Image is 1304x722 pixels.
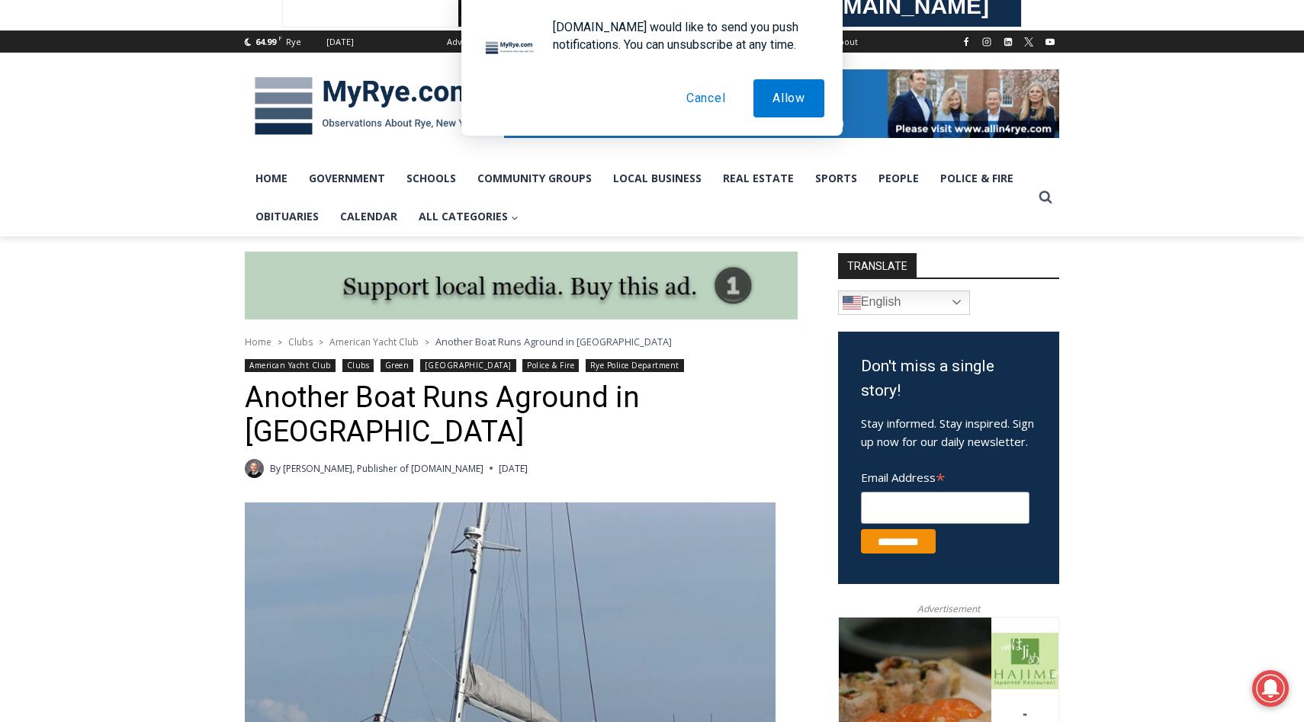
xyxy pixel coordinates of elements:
[381,359,414,372] a: Green
[408,197,529,236] button: Child menu of All Categories
[753,79,824,117] button: Allow
[283,462,483,475] a: [PERSON_NAME], Publisher of [DOMAIN_NAME]
[329,335,419,348] a: American Yacht Club
[499,461,528,476] time: [DATE]
[298,159,396,197] a: Government
[861,355,1036,403] h3: Don't miss a single story!
[467,159,602,197] a: Community Groups
[602,159,712,197] a: Local Business
[586,359,684,372] a: Rye Police Department
[868,159,930,197] a: People
[5,157,149,215] span: Open Tues. - Sun. [PHONE_NUMBER]
[319,337,323,348] span: >
[245,159,1032,236] nav: Primary Navigation
[522,359,579,372] a: Police & Fire
[288,335,313,348] a: Clubs
[420,359,516,372] a: [GEOGRAPHIC_DATA]
[245,380,798,450] h1: Another Boat Runs Aground in [GEOGRAPHIC_DATA]
[245,159,298,197] a: Home
[245,459,264,478] a: Author image
[435,335,672,348] span: Another Boat Runs Aground in [GEOGRAPHIC_DATA]
[270,461,281,476] span: By
[342,359,374,372] a: Clubs
[930,159,1024,197] a: Police & Fire
[1032,184,1059,211] button: View Search Form
[843,294,861,312] img: en
[480,18,541,79] img: notification icon
[838,290,970,315] a: English
[902,602,995,616] span: Advertisement
[278,337,282,348] span: >
[838,253,917,278] strong: TRANSLATE
[396,159,467,197] a: Schools
[156,95,217,182] div: "[PERSON_NAME]'s draw is the fine variety of pristine raw fish kept on hand"
[1,153,153,190] a: Open Tues. - Sun. [PHONE_NUMBER]
[861,414,1036,451] p: Stay informed. Stay inspired. Sign up now for our daily newsletter.
[861,462,1029,489] label: Email Address
[245,359,336,372] a: American Yacht Club
[245,252,798,320] img: support local media, buy this ad
[385,1,721,148] div: "At the 10am stand-up meeting, each intern gets a chance to take [PERSON_NAME] and the other inte...
[329,197,408,236] a: Calendar
[667,79,745,117] button: Cancel
[245,197,329,236] a: Obituaries
[425,337,429,348] span: >
[367,148,739,190] a: Intern @ [DOMAIN_NAME]
[399,152,707,186] span: Intern @ [DOMAIN_NAME]
[541,18,824,53] div: [DOMAIN_NAME] would like to send you push notifications. You can unsubscribe at any time.
[805,159,868,197] a: Sports
[245,334,798,349] nav: Breadcrumbs
[712,159,805,197] a: Real Estate
[245,335,271,348] a: Home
